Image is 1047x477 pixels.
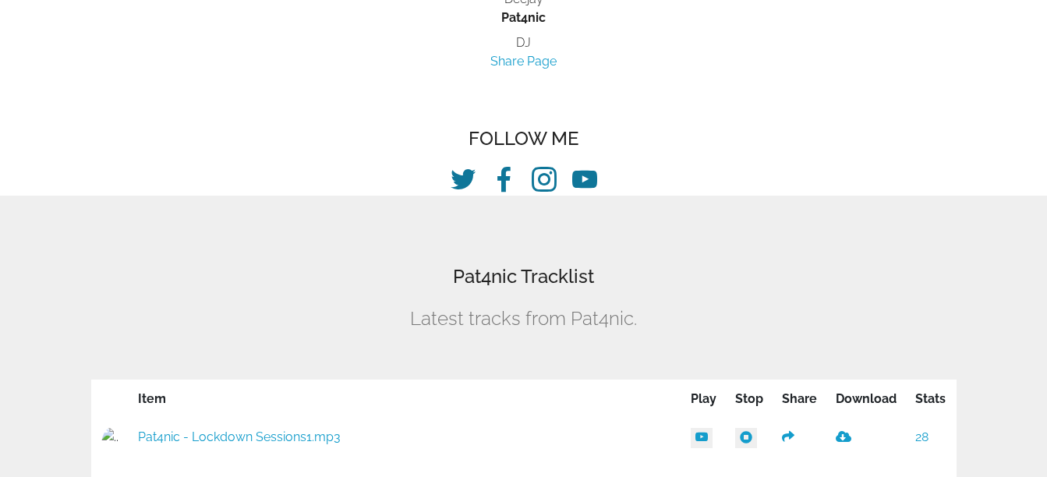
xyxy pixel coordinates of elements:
div: DJ [247,34,801,52]
th: Download [826,380,906,418]
th: Item [129,380,682,418]
a: 28 [915,429,929,444]
th: Share [773,380,826,418]
h2: Pat4nic Tracklist [91,266,957,301]
a: Pat4nic - Lockdown Sessions1.mp3 [138,429,341,444]
div: Pat4nic [247,9,801,34]
h3: Latest tracks from Pat4nic. [91,306,957,368]
th: Stop [726,380,773,418]
a: Share Page [490,54,557,69]
img: ... [96,426,125,467]
th: Play [681,380,726,418]
th: Stats [906,380,956,418]
h2: FOLLOW ME [247,129,801,161]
